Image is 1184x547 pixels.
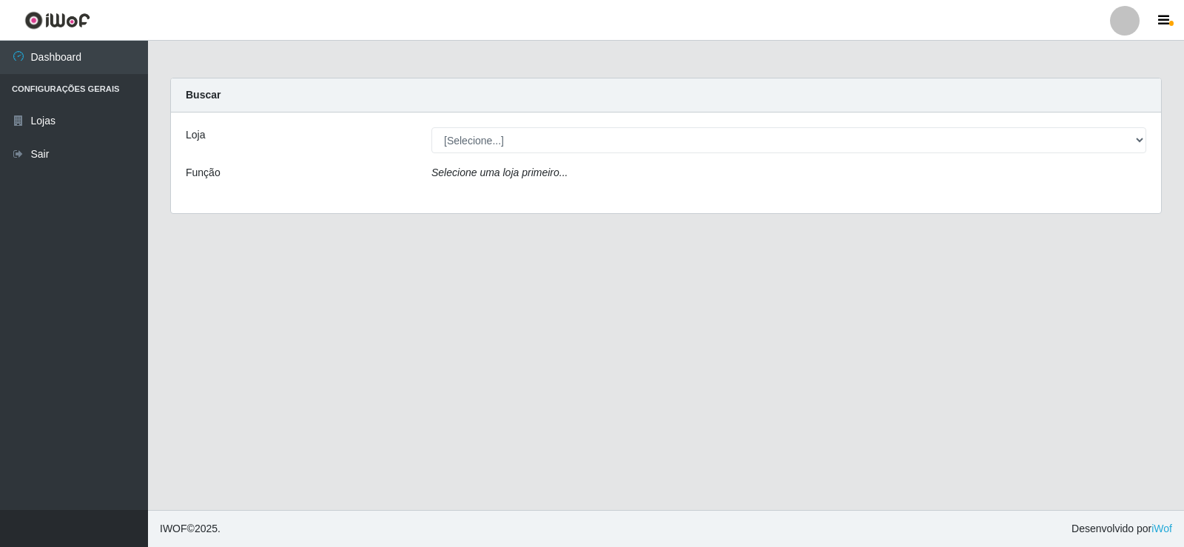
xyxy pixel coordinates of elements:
[186,89,221,101] strong: Buscar
[160,523,187,534] span: IWOF
[1072,521,1172,537] span: Desenvolvido por
[24,11,90,30] img: CoreUI Logo
[431,167,568,178] i: Selecione uma loja primeiro...
[160,521,221,537] span: © 2025 .
[186,165,221,181] label: Função
[186,127,205,143] label: Loja
[1151,523,1172,534] a: iWof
